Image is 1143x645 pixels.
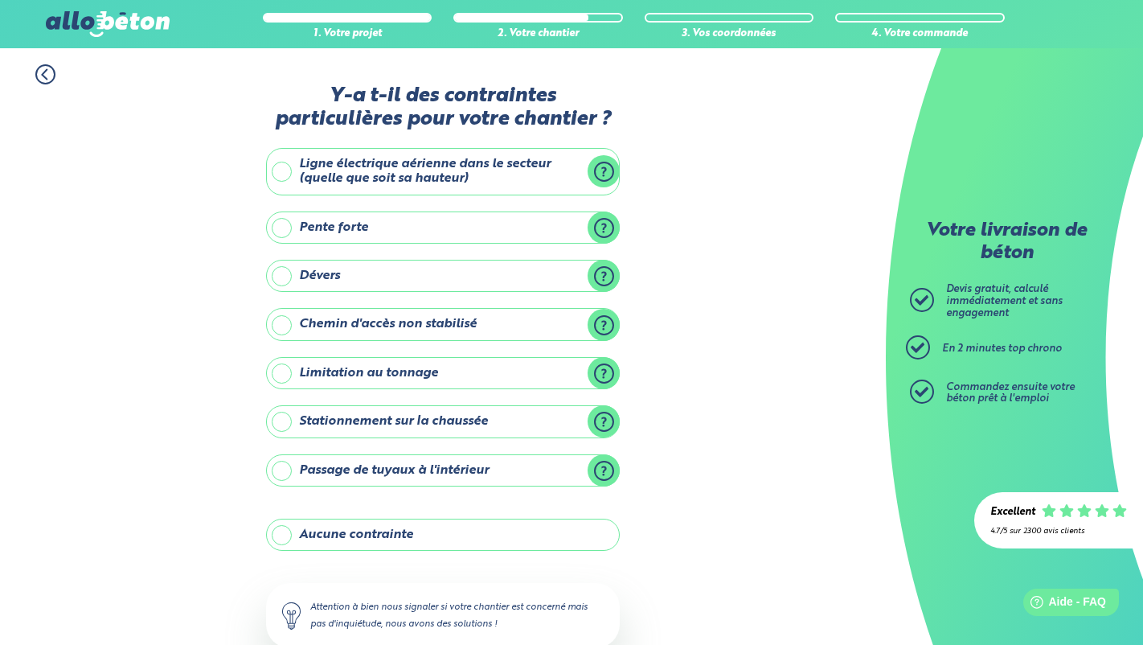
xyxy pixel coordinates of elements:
label: Chemin d'accès non stabilisé [266,308,620,340]
span: Devis gratuit, calculé immédiatement et sans engagement [946,284,1063,318]
div: 4. Votre commande [835,28,1005,40]
label: Passage de tuyaux à l'intérieur [266,454,620,487]
label: Ligne électrique aérienne dans le secteur (quelle que soit sa hauteur) [266,148,620,195]
img: allobéton [46,11,170,37]
span: Commandez ensuite votre béton prêt à l'emploi [946,382,1075,405]
label: Stationnement sur la chaussée [266,405,620,438]
label: Y-a t-il des contraintes particulières pour votre chantier ? [266,84,620,132]
label: Pente forte [266,212,620,244]
p: Votre livraison de béton [914,220,1099,265]
div: 1. Votre projet [263,28,432,40]
label: Dévers [266,260,620,292]
div: 2. Votre chantier [453,28,623,40]
span: En 2 minutes top chrono [942,343,1062,354]
div: 4.7/5 sur 2300 avis clients [990,527,1127,536]
label: Limitation au tonnage [266,357,620,389]
label: Aucune contrainte [266,519,620,551]
iframe: Help widget launcher [1000,582,1125,627]
div: 3. Vos coordonnées [645,28,814,40]
div: Excellent [990,507,1035,519]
